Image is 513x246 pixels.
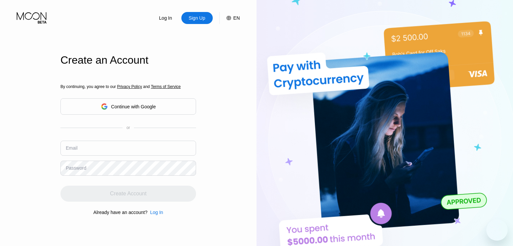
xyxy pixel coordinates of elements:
iframe: Button to launch messaging window [486,219,508,241]
span: Privacy Policy [117,84,142,89]
div: Sign Up [181,12,213,24]
div: Log In [147,210,163,215]
div: Log In [158,15,173,21]
div: Sign Up [188,15,206,21]
div: By continuing, you agree to our [60,84,196,89]
div: Email [66,145,77,151]
div: Password [66,165,86,171]
div: EN [219,12,240,24]
div: Continue with Google [111,104,156,109]
div: or [127,125,130,130]
div: Log In [150,210,163,215]
div: EN [233,15,240,21]
div: Create an Account [60,54,196,66]
div: Log In [150,12,181,24]
span: Terms of Service [151,84,181,89]
div: Already have an account? [94,210,148,215]
span: and [142,84,151,89]
div: Continue with Google [60,98,196,115]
